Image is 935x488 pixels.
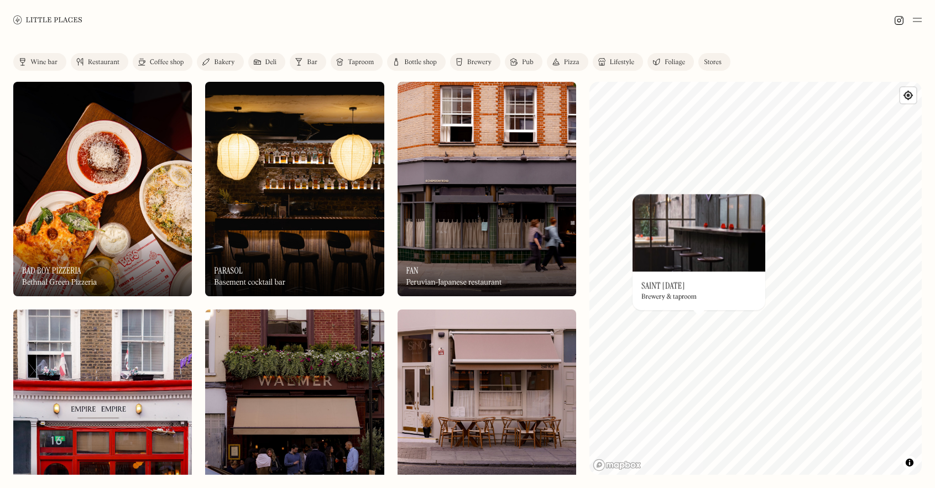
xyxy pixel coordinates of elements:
button: Find my location [900,87,916,103]
div: Restaurant [88,59,119,66]
div: Pub [522,59,534,66]
a: Stores [698,53,730,71]
div: Stores [704,59,722,66]
h3: Parasol [214,265,243,276]
a: Lifestyle [593,53,643,71]
a: Restaurant [71,53,128,71]
div: Wine bar [30,59,58,66]
h3: Fan [406,265,419,276]
h3: Bad Boy Pizzeria [22,265,81,276]
a: Bottle shop [387,53,446,71]
div: Peruvian-Japanese restaurant [406,278,502,287]
a: Foliage [647,53,694,71]
a: Bakery [197,53,243,71]
a: Mapbox homepage [593,459,641,471]
a: Pub [505,53,542,71]
a: ParasolParasolParasolBasement cocktail bar [205,82,384,296]
div: Bottle shop [404,59,437,66]
div: Brewery & taproom [641,293,697,301]
div: Bar [307,59,317,66]
a: FanFanFanPeruvian-Japanese restaurant [398,82,576,296]
a: Brewery [450,53,500,71]
a: Coffee shop [133,53,192,71]
div: Basement cocktail bar [214,278,285,287]
div: Bakery [214,59,234,66]
div: Deli [265,59,277,66]
img: Fan [398,82,576,296]
div: Pizza [564,59,579,66]
a: Pizza [547,53,588,71]
a: Taproom [331,53,383,71]
div: Foliage [665,59,685,66]
h3: Saint [DATE] [641,280,685,291]
a: Wine bar [13,53,66,71]
div: Bethnal Green Pizzeria [22,278,97,287]
div: Taproom [348,59,374,66]
img: Bad Boy Pizzeria [13,82,192,296]
a: Deli [248,53,286,71]
canvas: Map [589,82,922,475]
div: Brewery [467,59,492,66]
span: Toggle attribution [906,456,913,469]
a: Saint MondaySaint MondaySaint [DATE]Brewery & taproom [633,194,765,310]
img: Parasol [205,82,384,296]
a: Bar [290,53,326,71]
div: Coffee shop [150,59,184,66]
img: Saint Monday [633,194,765,271]
a: Bad Boy PizzeriaBad Boy PizzeriaBad Boy PizzeriaBethnal Green Pizzeria [13,82,192,296]
div: Lifestyle [610,59,634,66]
button: Toggle attribution [903,456,916,469]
